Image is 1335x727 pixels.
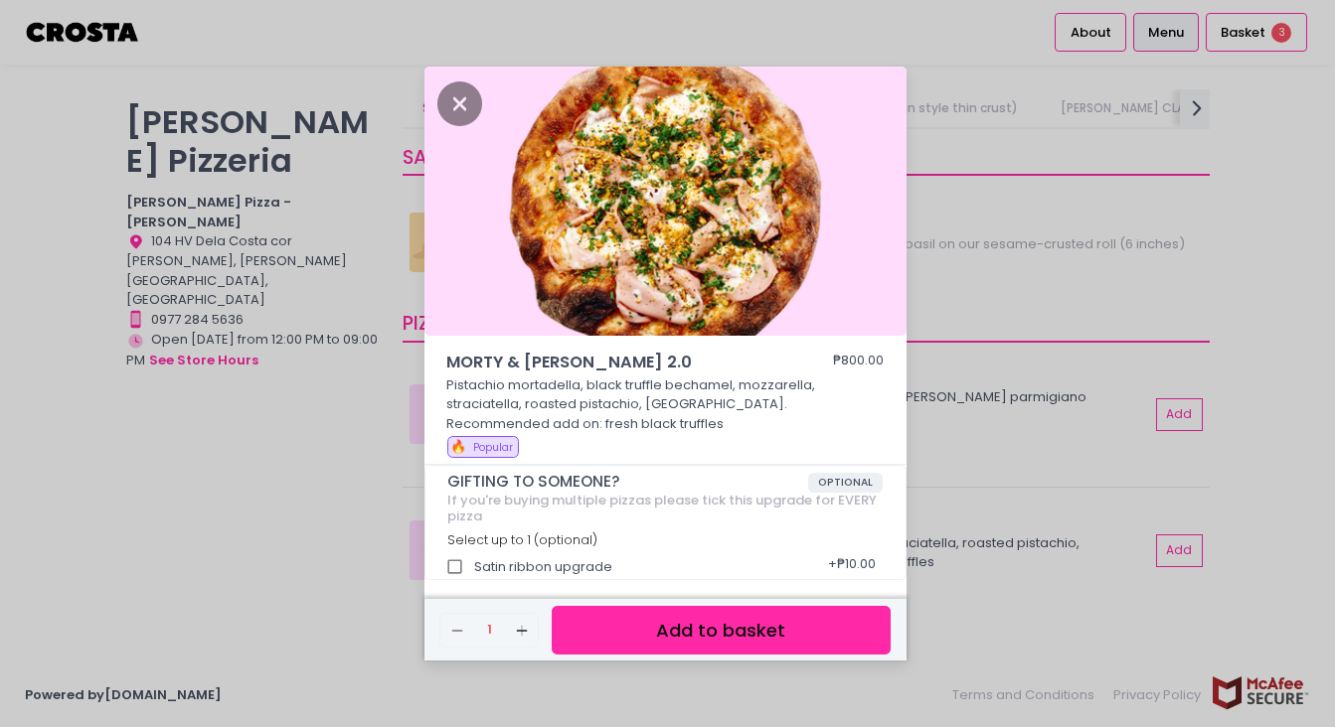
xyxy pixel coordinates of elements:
[552,606,890,654] button: Add to basket
[447,531,597,548] span: Select up to 1 (optional)
[446,375,884,434] p: Pistachio mortadella, black truffle bechamel, mozzarella, straciatella, roasted pistachio, [GEOGR...
[473,440,513,455] span: Popular
[446,351,774,374] span: MORTY & [PERSON_NAME] 2.0
[808,473,883,493] span: OPTIONAL
[424,67,907,337] img: MORTY & ELLA 2.0
[437,92,483,112] button: Close
[450,437,466,456] span: 🔥
[833,351,884,374] div: ₱800.00
[447,493,883,523] div: If you're buying multiple pizzas please tick this upgrade for EVERY pizza
[822,548,883,586] div: + ₱10.00
[447,473,808,491] span: GIFTING TO SOMEONE?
